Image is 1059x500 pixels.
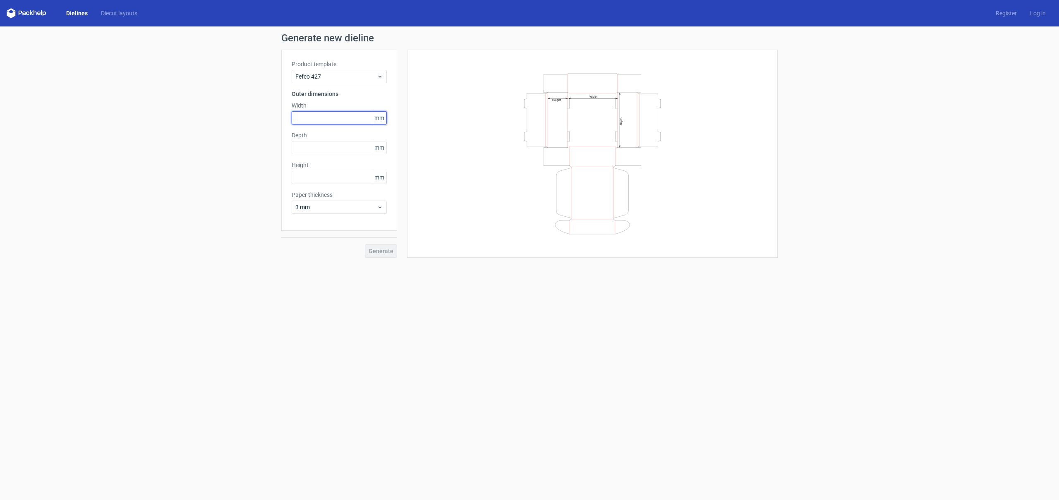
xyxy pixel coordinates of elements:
span: Fefco 427 [295,72,377,81]
a: Dielines [60,9,94,17]
label: Width [292,101,387,110]
span: 3 mm [295,203,377,211]
label: Height [292,161,387,169]
a: Register [989,9,1023,17]
span: mm [372,112,386,124]
text: Width [589,94,597,98]
text: Depth [620,117,623,124]
label: Product template [292,60,387,68]
text: Height [552,98,561,101]
h1: Generate new dieline [281,33,778,43]
label: Depth [292,131,387,139]
a: Log in [1023,9,1052,17]
a: Diecut layouts [94,9,144,17]
h3: Outer dimensions [292,90,387,98]
span: mm [372,141,386,154]
span: mm [372,171,386,184]
label: Paper thickness [292,191,387,199]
